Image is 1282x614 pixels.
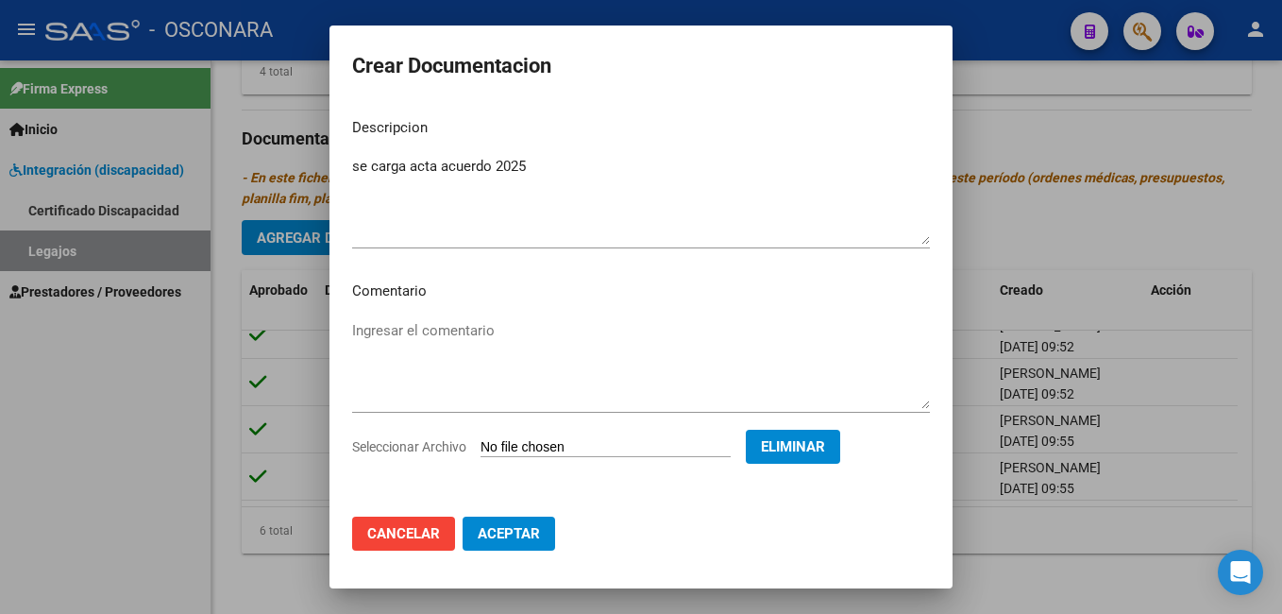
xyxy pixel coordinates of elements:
[478,525,540,542] span: Aceptar
[352,48,930,84] h2: Crear Documentacion
[463,517,555,551] button: Aceptar
[746,430,840,464] button: Eliminar
[352,117,930,139] p: Descripcion
[352,517,455,551] button: Cancelar
[352,439,466,454] span: Seleccionar Archivo
[1218,550,1263,595] div: Open Intercom Messenger
[761,438,825,455] span: Eliminar
[367,525,440,542] span: Cancelar
[352,281,930,302] p: Comentario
